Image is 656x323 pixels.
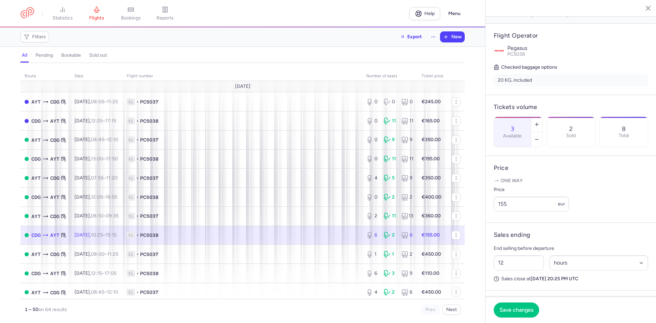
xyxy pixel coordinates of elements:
[140,118,159,124] span: PC5038
[366,251,378,258] div: 1
[422,137,441,143] strong: €350.00
[366,118,378,124] div: 0
[31,117,41,125] span: CDG
[494,197,569,212] input: ---
[140,289,159,296] span: PC5037
[36,52,53,58] h4: pending
[89,15,104,21] span: flights
[45,6,80,21] a: statistics
[107,251,118,257] time: 11:25
[74,270,117,276] span: [DATE],
[422,118,440,124] strong: €165.00
[384,156,396,162] div: 11
[531,276,578,282] strong: [DATE] 20:25 PM UTC
[25,307,39,312] strong: 1 – 50
[53,15,73,21] span: statistics
[366,156,378,162] div: 0
[50,213,59,220] span: CDG
[107,289,118,295] time: 12:10
[91,289,118,295] span: –
[31,98,41,106] span: AYT
[22,52,27,58] h4: all
[20,7,34,20] a: CitizenPlane red outlined logo
[140,194,159,201] span: PC5038
[91,99,118,105] span: –
[422,289,441,295] strong: €450.00
[123,71,362,81] th: Flight number
[32,34,46,40] span: Filters
[494,164,648,172] h4: Price
[401,156,413,162] div: 11
[91,137,104,143] time: 08:45
[74,232,117,238] span: [DATE],
[494,74,648,86] li: 20 KG, included
[91,137,118,143] span: –
[106,194,117,200] time: 16:55
[494,45,505,56] img: Pegasus logo
[50,136,59,144] span: CDG
[91,232,103,238] time: 10:25
[74,251,118,257] span: [DATE],
[91,194,103,200] time: 12:05
[127,251,135,258] span: 1L
[558,201,565,207] span: eur
[136,136,139,143] span: •
[61,52,81,58] h4: bookable
[106,175,118,181] time: 11:20
[619,133,629,138] p: Total
[107,137,118,143] time: 12:10
[422,270,439,276] strong: €110.00
[366,289,378,296] div: 4
[409,7,440,20] a: Help
[20,71,70,81] th: route
[91,251,105,257] time: 08:00
[91,213,119,219] span: –
[494,276,648,282] p: Sales close at
[401,213,413,219] div: 13
[366,136,378,143] div: 0
[422,232,440,238] strong: €155.00
[401,289,413,296] div: 6
[140,136,159,143] span: PC5037
[366,232,378,239] div: 6
[451,34,462,40] span: New
[442,305,461,315] button: Next
[107,99,118,105] time: 11:25
[91,118,102,124] time: 12:25
[407,34,422,39] span: Export
[494,302,539,318] button: Save changes
[401,270,413,277] div: 9
[503,133,522,139] label: Available
[31,251,41,258] span: AYT
[494,244,648,253] p: End selling before departure
[105,118,116,124] time: 17:15
[366,194,378,201] div: 0
[494,63,648,71] h5: Checked baggage options
[136,232,139,239] span: •
[50,289,59,296] span: CDG
[74,99,118,105] span: [DATE],
[384,289,396,296] div: 2
[31,270,41,277] span: CDG
[91,156,118,162] span: –
[127,213,135,219] span: 1L
[74,175,118,181] span: [DATE],
[235,84,250,89] span: [DATE]
[422,194,441,200] strong: €400.00
[401,98,413,105] div: 0
[31,231,41,239] span: CDG
[136,270,139,277] span: •
[136,251,139,258] span: •
[140,213,159,219] span: PC5037
[494,103,648,111] h4: Tickets volume
[31,193,41,201] span: CDG
[140,232,159,239] span: PC5038
[384,251,396,258] div: 1
[494,177,648,184] p: One way
[136,98,139,105] span: •
[91,270,117,276] span: –
[114,6,148,21] a: bookings
[136,118,139,124] span: •
[106,156,118,162] time: 17:50
[50,251,59,258] span: CDG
